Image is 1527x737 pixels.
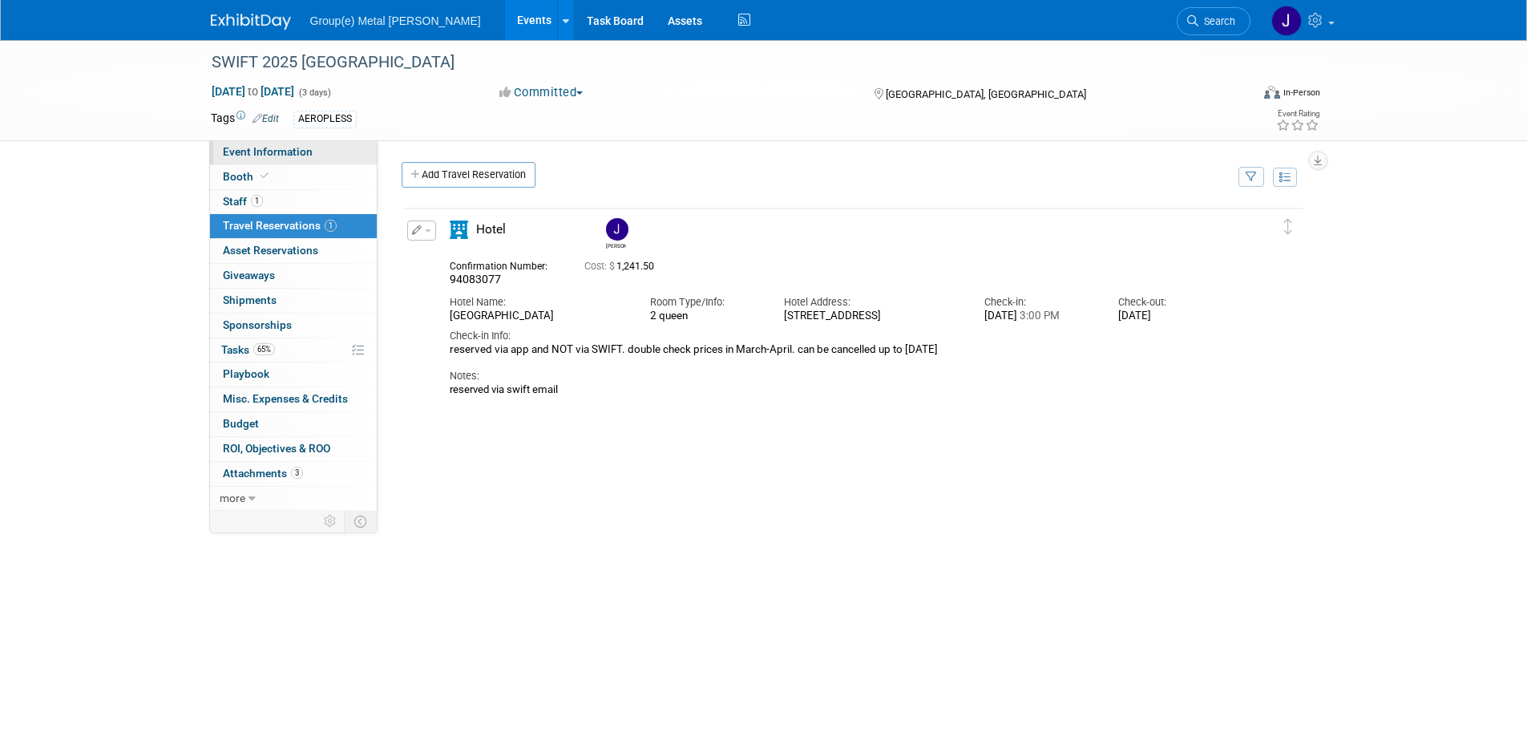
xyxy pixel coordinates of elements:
i: Booth reservation complete [261,172,269,180]
div: Check-out: [1118,295,1228,310]
span: Tasks [221,343,275,356]
a: Misc. Expenses & Credits [210,387,377,411]
span: 1 [251,195,263,207]
div: SWIFT 2025 [GEOGRAPHIC_DATA] [206,48,1226,77]
a: more [210,487,377,511]
div: Event Rating [1276,110,1319,118]
a: Giveaways [210,264,377,288]
img: ExhibitDay [211,14,291,30]
a: ROI, Objectives & ROO [210,437,377,461]
div: Event Format [1156,83,1321,107]
i: Hotel [450,221,468,239]
span: Attachments [223,467,303,480]
span: Staff [223,195,263,208]
div: Check-in: [984,295,1094,310]
span: Cost: $ [584,261,616,272]
div: Jason Whittemore [606,241,626,249]
img: Jason Whittemore [1271,6,1302,36]
a: Asset Reservations [210,239,377,263]
span: Search [1198,15,1235,27]
span: Group(e) Metal [PERSON_NAME] [310,14,481,27]
a: Search [1177,7,1250,35]
span: [GEOGRAPHIC_DATA], [GEOGRAPHIC_DATA] [886,88,1086,100]
a: Staff1 [210,190,377,214]
div: [STREET_ADDRESS] [784,310,960,323]
span: Hotel [476,222,506,237]
span: 94083077 [450,273,501,285]
div: [DATE] [984,310,1094,323]
div: Check-in Info: [450,329,1229,343]
button: Committed [494,84,589,101]
span: [DATE] [DATE] [211,84,295,99]
a: Attachments3 [210,462,377,486]
span: more [220,492,245,504]
a: Budget [210,412,377,436]
div: In-Person [1283,87,1320,99]
a: Edit [252,113,279,124]
i: Filter by Traveler [1246,172,1257,183]
span: 1,241.50 [584,261,660,272]
span: Booth [223,170,272,183]
td: Toggle Event Tabs [344,511,377,532]
span: Asset Reservations [223,244,318,257]
a: Event Information [210,140,377,164]
div: Room Type/Info: [650,295,760,310]
i: Click and drag to move item [1284,219,1292,235]
span: Misc. Expenses & Credits [223,392,348,405]
div: reserved via app and NOT via SWIFT. double check prices in March-April. can be cancelled up to [D... [450,343,1229,357]
div: Hotel Name: [450,295,626,310]
span: 3 [291,467,303,479]
div: reserved via swift email [450,383,1229,396]
span: (3 days) [297,87,331,98]
span: Sponsorships [223,318,292,331]
img: Jason Whittemore [606,218,628,241]
span: Budget [223,417,259,430]
div: [DATE] [1118,310,1228,323]
img: Format-Inperson.png [1264,86,1280,99]
a: Shipments [210,289,377,313]
span: Travel Reservations [223,219,337,232]
td: Personalize Event Tab Strip [317,511,345,532]
div: 2 queen [650,310,760,322]
a: Travel Reservations1 [210,214,377,238]
span: to [245,85,261,98]
span: Giveaways [223,269,275,281]
span: ROI, Objectives & ROO [223,442,330,455]
div: Notes: [450,369,1229,383]
td: Tags [211,110,279,128]
span: Shipments [223,294,277,306]
div: Hotel Address: [784,295,960,310]
div: [GEOGRAPHIC_DATA] [450,310,626,323]
span: 1 [325,220,337,232]
span: Playbook [223,367,269,380]
span: 65% [253,343,275,355]
a: Add Travel Reservation [402,162,535,188]
a: Tasks65% [210,338,377,362]
span: Event Information [223,145,313,158]
a: Booth [210,165,377,189]
div: AEROPLESS [293,111,357,128]
a: Playbook [210,362,377,387]
a: Sponsorships [210,314,377,338]
div: Jason Whittemore [602,218,630,249]
span: 3:00 PM [1017,310,1060,322]
div: Confirmation Number: [450,256,560,273]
